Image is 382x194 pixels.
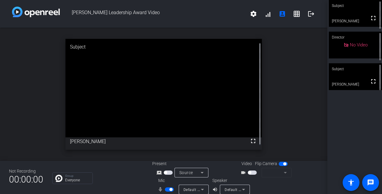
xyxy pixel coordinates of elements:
mat-icon: volume_up [212,186,220,193]
span: 00:00:00 [9,172,43,187]
mat-icon: fullscreen [370,78,377,85]
div: Subject [65,39,262,55]
mat-icon: logout [308,10,315,17]
div: Subject [329,63,382,75]
mat-icon: screen_share_outline [156,169,164,176]
img: white-gradient.svg [12,7,60,17]
mat-icon: accessibility [347,179,355,186]
mat-icon: fullscreen [370,14,377,22]
mat-icon: account_box [279,10,286,17]
div: Present [152,161,212,167]
span: Source [179,170,193,175]
button: signal_cellular_alt [261,7,275,21]
mat-icon: grid_on [293,10,300,17]
span: No Video [350,42,368,48]
mat-icon: settings [250,10,257,17]
div: Not Recording [9,168,43,174]
img: Chat Icon [55,175,62,182]
p: Everyone [65,178,89,182]
div: Mic [152,177,212,184]
mat-icon: mic_none [158,186,165,193]
p: Group [65,174,89,177]
span: Default - Microphone (Realtek(R) Audio) [183,187,253,192]
mat-icon: message [367,179,374,186]
div: Speaker [212,177,248,184]
span: Default - Speakers (Realtek(R) Audio) [225,187,290,192]
mat-icon: fullscreen [250,137,257,145]
div: Director [329,32,382,43]
span: Flip Camera [255,161,277,167]
mat-icon: videocam_outline [241,169,248,176]
span: Video [241,161,252,167]
span: [PERSON_NAME] Leadership Award Video [60,7,246,21]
